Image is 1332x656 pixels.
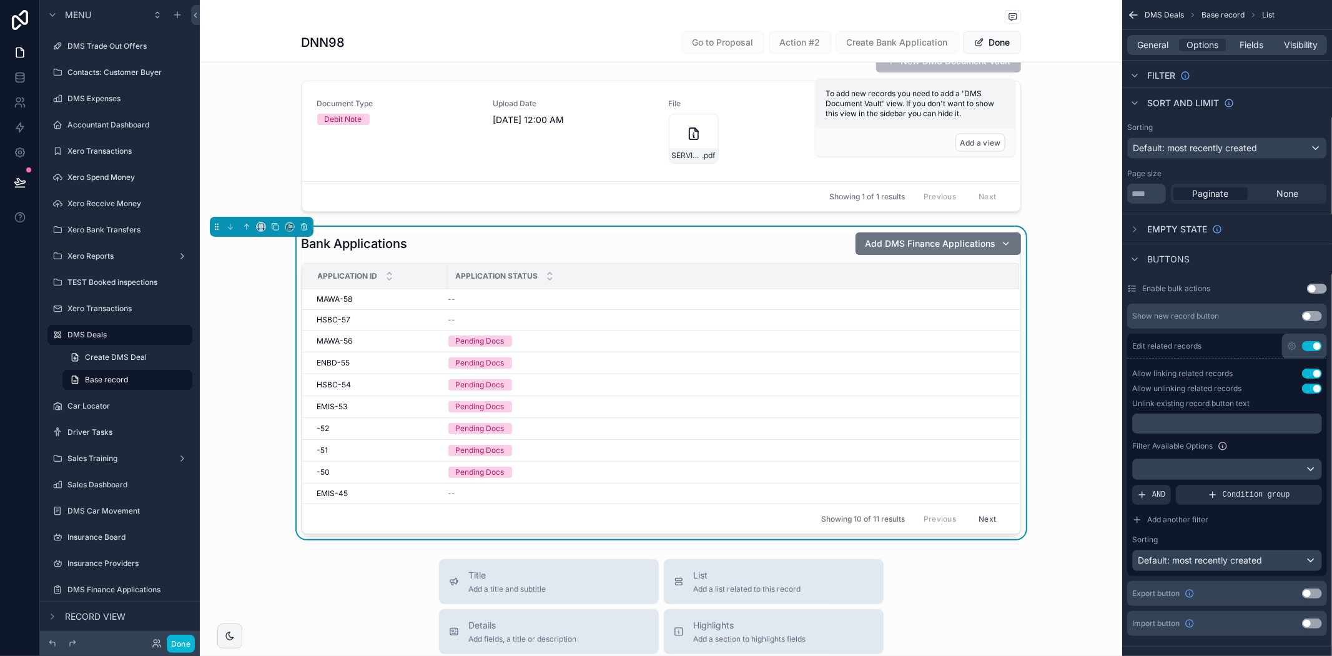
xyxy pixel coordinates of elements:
[317,489,348,499] span: EMIS-45
[469,584,546,594] span: Add a title and subtitle
[448,489,456,499] span: --
[826,89,994,118] span: To add new records you need to add a 'DMS Document Vault' view. If you don't want to show this vi...
[448,445,1004,456] a: Pending Docs
[67,304,190,314] label: Xero Transactions
[448,401,1004,412] a: Pending Docs
[317,445,328,455] span: -51
[1152,490,1166,500] span: AND
[664,609,884,654] button: HighlightsAdd a section to highlights fields
[317,380,352,390] span: HSBC-54
[1138,39,1169,51] span: General
[456,467,505,478] div: Pending Docs
[67,585,190,595] label: DMS Finance Applications
[317,445,440,455] a: -51
[448,357,1004,369] a: Pending Docs
[47,194,192,214] a: Xero Receive Money
[1132,369,1233,379] label: Allow linking related records
[67,120,190,130] label: Accountant Dashboard
[439,609,659,654] button: DetailsAdd fields, a title or description
[67,277,190,287] label: TEST Booked inspections
[448,489,1004,499] a: --
[694,619,806,632] span: Highlights
[85,375,128,385] span: Base record
[317,315,351,325] span: HSBC-57
[694,634,806,644] span: Add a section to highlights fields
[67,94,190,104] label: DMS Expenses
[47,580,192,600] a: DMS Finance Applications
[47,422,192,442] a: Driver Tasks
[317,467,330,477] span: -50
[47,299,192,319] a: Xero Transactions
[47,115,192,135] a: Accountant Dashboard
[65,9,91,21] span: Menu
[448,467,1004,478] a: Pending Docs
[456,335,505,347] div: Pending Docs
[317,294,440,304] a: MAWA-58
[317,489,440,499] a: EMIS-45
[456,423,505,434] div: Pending Docs
[47,141,192,161] a: Xero Transactions
[47,527,192,547] a: Insurance Board
[317,402,348,412] span: EMIS-53
[67,67,190,77] label: Contacts: Customer Buyer
[47,554,192,574] a: Insurance Providers
[694,569,801,582] span: List
[1132,341,1201,351] label: Edit related records
[67,146,190,156] label: Xero Transactions
[1132,311,1219,321] div: Show new record button
[1127,169,1162,179] label: Page size
[62,347,192,367] a: Create DMS Deal
[47,89,192,109] a: DMS Expenses
[964,31,1021,54] button: Done
[856,232,1021,255] button: Add DMS Finance Applications
[317,294,353,304] span: MAWA-58
[866,237,996,250] span: Add DMS Finance Applications
[67,454,172,464] label: Sales Training
[47,62,192,82] a: Contacts: Customer Buyer
[955,134,1005,152] button: Add a view
[1132,414,1322,434] div: scrollable content
[317,424,440,434] a: -52
[1127,122,1153,132] label: Sorting
[47,167,192,187] a: Xero Spend Money
[1142,284,1210,294] label: Enable bulk actions
[302,235,408,252] h1: Bank Applications
[302,34,345,51] h1: DNN98
[456,271,538,281] span: Application Status
[67,251,172,261] label: Xero Reports
[1132,384,1241,394] label: Allow unlinking related records
[67,532,190,542] label: Insurance Board
[664,559,884,604] button: ListAdd a list related to this record
[1147,223,1207,236] span: Empty state
[317,336,440,346] a: MAWA-56
[317,336,353,346] span: MAWA-56
[1147,253,1190,266] span: Buttons
[47,272,192,292] a: TEST Booked inspections
[47,220,192,240] a: Xero Bank Transfers
[1132,441,1213,451] label: Filter Available Options
[67,559,190,569] label: Insurance Providers
[1132,550,1322,571] button: Default: most recently created
[1147,515,1208,525] span: Add another filter
[1201,10,1245,20] span: Base record
[456,445,505,456] div: Pending Docs
[448,294,1004,304] a: --
[448,315,456,325] span: --
[1132,589,1180,599] span: Export button
[317,402,440,412] a: EMIS-53
[1133,142,1257,153] span: Default: most recently created
[317,315,440,325] a: HSBC-57
[67,41,190,51] label: DMS Trade Out Offers
[1276,187,1298,200] span: None
[167,635,195,653] button: Done
[47,246,192,266] a: Xero Reports
[456,357,505,369] div: Pending Docs
[1132,399,1250,409] label: Unlink existing record button text
[1127,137,1327,159] button: Default: most recently created
[317,424,330,434] span: -52
[47,396,192,416] a: Car Locator
[1223,490,1290,500] span: Condition group
[469,569,546,582] span: Title
[67,330,185,340] label: DMS Deals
